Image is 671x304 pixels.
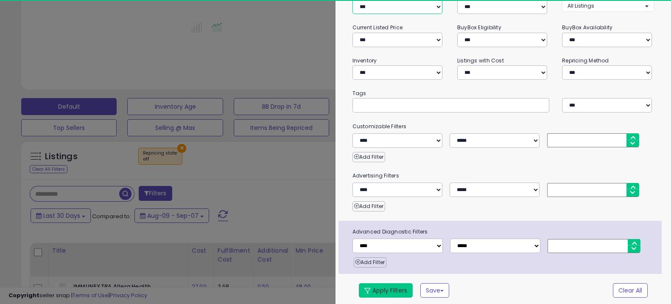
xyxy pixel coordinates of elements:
button: Add Filter [352,201,385,211]
button: Add Filter [354,257,386,267]
small: Inventory [352,57,377,64]
small: Tags [346,89,661,98]
span: Advanced Diagnostic Filters [346,227,662,236]
small: BuyBox Eligibility [457,24,501,31]
small: Listings with Cost [457,57,504,64]
small: BuyBox Availability [562,24,612,31]
span: All Listings [568,2,594,9]
button: Add Filter [352,152,385,162]
small: Repricing Method [562,57,609,64]
small: Advertising Filters [346,171,661,180]
button: Clear All [613,283,648,298]
button: Save [420,283,449,298]
button: Apply Filters [359,283,413,298]
small: Customizable Filters [346,122,661,131]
